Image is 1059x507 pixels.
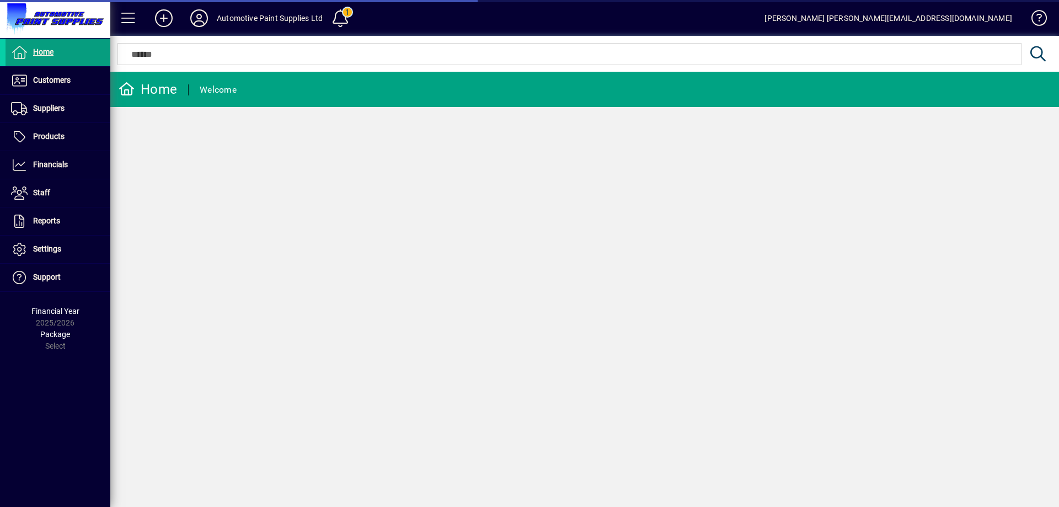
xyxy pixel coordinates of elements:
[6,207,110,235] a: Reports
[33,104,65,113] span: Suppliers
[33,244,61,253] span: Settings
[31,307,79,316] span: Financial Year
[6,67,110,94] a: Customers
[1023,2,1045,38] a: Knowledge Base
[6,179,110,207] a: Staff
[6,95,110,122] a: Suppliers
[119,81,177,98] div: Home
[6,151,110,179] a: Financials
[200,81,237,99] div: Welcome
[6,264,110,291] a: Support
[33,216,60,225] span: Reports
[33,188,50,197] span: Staff
[6,123,110,151] a: Products
[33,160,68,169] span: Financials
[40,330,70,339] span: Package
[33,76,71,84] span: Customers
[764,9,1012,27] div: [PERSON_NAME] [PERSON_NAME][EMAIL_ADDRESS][DOMAIN_NAME]
[33,47,54,56] span: Home
[33,132,65,141] span: Products
[217,9,323,27] div: Automotive Paint Supplies Ltd
[146,8,181,28] button: Add
[33,273,61,281] span: Support
[181,8,217,28] button: Profile
[6,236,110,263] a: Settings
